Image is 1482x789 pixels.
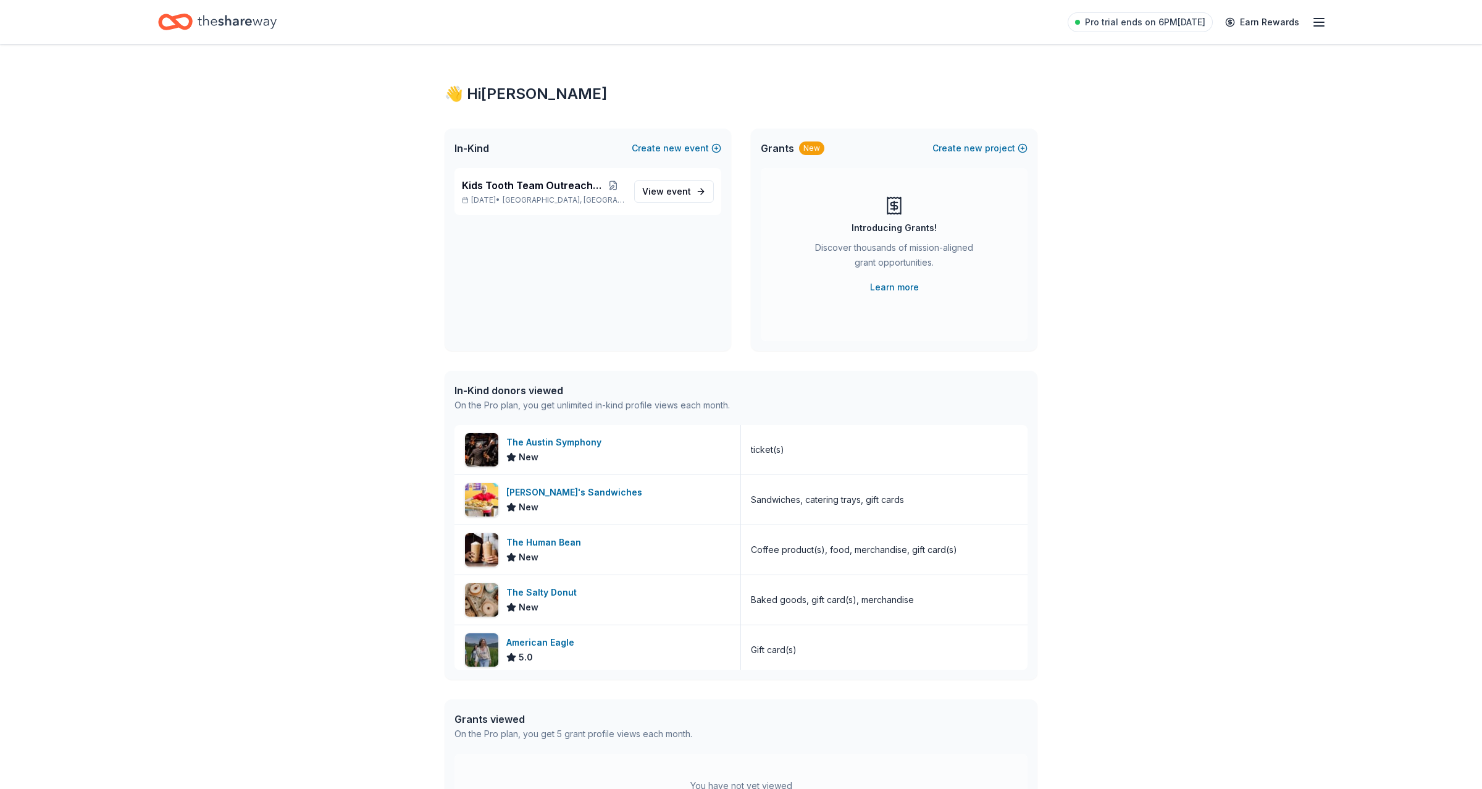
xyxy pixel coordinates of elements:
[519,450,538,465] span: New
[454,383,730,398] div: In-Kind donors viewed
[852,221,937,235] div: Introducing Grants!
[751,442,784,457] div: ticket(s)
[158,7,277,36] a: Home
[519,500,538,515] span: New
[465,533,498,567] img: Image for The Human Bean
[642,184,691,199] span: View
[663,141,682,156] span: new
[751,492,904,507] div: Sandwiches, catering trays, gift cards
[506,485,647,500] div: [PERSON_NAME]'s Sandwiches
[519,600,538,615] span: New
[519,650,533,665] span: 5.0
[751,643,797,657] div: Gift card(s)
[506,435,606,450] div: The Austin Symphony
[634,180,714,203] a: View event
[462,178,602,193] span: Kids Tooth Team Outreach Gala
[751,593,914,607] div: Baked goods, gift card(s), merchandise
[632,141,721,156] button: Createnewevent
[519,550,538,565] span: New
[1085,15,1205,30] span: Pro trial ends on 6PM[DATE]
[465,633,498,667] img: Image for American Eagle
[445,84,1037,104] div: 👋 Hi [PERSON_NAME]
[465,433,498,466] img: Image for The Austin Symphony
[454,727,692,741] div: On the Pro plan, you get 5 grant profile views each month.
[1068,12,1213,32] a: Pro trial ends on 6PM[DATE]
[964,141,982,156] span: new
[1218,11,1307,33] a: Earn Rewards
[799,141,824,155] div: New
[503,195,624,205] span: [GEOGRAPHIC_DATA], [GEOGRAPHIC_DATA]
[465,483,498,517] img: Image for Ike's Sandwiches
[506,535,586,550] div: The Human Bean
[454,141,489,156] span: In-Kind
[506,585,582,600] div: The Salty Donut
[761,141,794,156] span: Grants
[870,280,919,295] a: Learn more
[506,635,579,650] div: American Eagle
[810,240,978,275] div: Discover thousands of mission-aligned grant opportunities.
[462,195,624,205] p: [DATE] •
[454,398,730,413] div: On the Pro plan, you get unlimited in-kind profile views each month.
[454,712,692,727] div: Grants viewed
[751,542,957,557] div: Coffee product(s), food, merchandise, gift card(s)
[932,141,1028,156] button: Createnewproject
[666,186,691,196] span: event
[465,583,498,617] img: Image for The Salty Donut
